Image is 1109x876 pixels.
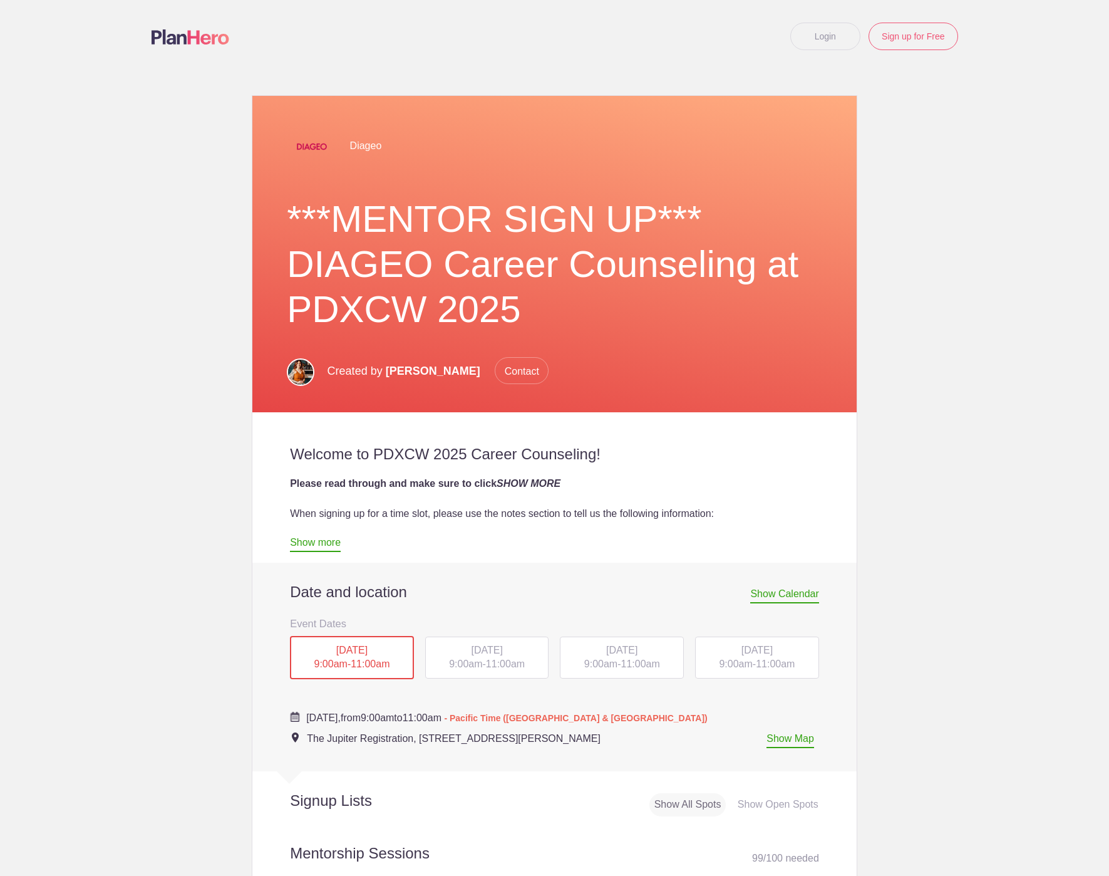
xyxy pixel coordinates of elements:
[306,712,341,723] span: [DATE],
[444,713,707,723] span: - Pacific Time ([GEOGRAPHIC_DATA] & [GEOGRAPHIC_DATA])
[763,853,766,863] span: /
[361,712,394,723] span: 9:00am
[252,791,454,810] h2: Signup Lists
[560,637,684,679] div: -
[290,445,819,464] h2: Welcome to PDXCW 2025 Career Counseling!
[307,733,601,744] span: The Jupiter Registration, [STREET_ADDRESS][PERSON_NAME]
[287,122,337,172] img: Untitled design
[292,733,299,743] img: Event location
[694,636,820,680] button: [DATE] 9:00am-11:00am
[152,29,229,44] img: Logo main planhero
[386,365,480,377] span: [PERSON_NAME]
[328,357,549,385] p: Created by
[606,645,637,655] span: [DATE]
[486,659,525,669] span: 11:00am
[290,636,414,680] div: -
[752,849,819,868] div: 99 100 needed
[559,636,684,680] button: [DATE] 9:00am-11:00am
[733,793,823,816] div: Show Open Spots
[869,23,957,50] a: Sign up for Free
[290,506,819,521] div: When signing up for a time slot, please use the notes section to tell us the following information:
[495,357,549,384] span: Contact
[290,537,341,552] a: Show more
[621,659,660,669] span: 11:00am
[403,712,441,723] span: 11:00am
[584,659,617,669] span: 9:00am
[719,659,752,669] span: 9:00am
[497,478,560,489] em: SHOW MORE
[695,637,819,679] div: -
[766,733,814,748] a: Show Map
[287,197,822,332] h1: ***MENTOR SIGN UP*** DIAGEO Career Counseling at PDXCW 2025
[314,659,348,669] span: 9:00am
[750,588,818,603] span: Show Calendar
[351,659,389,669] span: 11:00am
[425,637,549,679] div: -
[287,358,314,386] img: Headshot 2023.1
[649,793,726,816] div: Show All Spots
[290,583,819,602] h2: Date and location
[471,645,502,655] span: [DATE]
[287,121,822,172] div: Diageo
[290,614,819,633] h3: Event Dates
[290,712,300,722] img: Cal purple
[290,478,560,489] strong: Please read through and make sure to click
[306,712,708,723] span: from to
[790,23,860,50] a: Login
[449,659,482,669] span: 9:00am
[425,636,550,680] button: [DATE] 9:00am-11:00am
[289,635,415,680] button: [DATE] 9:00am-11:00am
[741,645,773,655] span: [DATE]
[756,659,795,669] span: 11:00am
[336,645,368,655] span: [DATE]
